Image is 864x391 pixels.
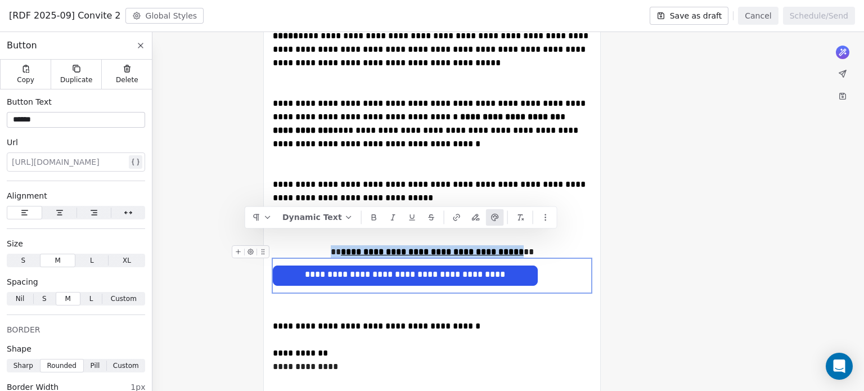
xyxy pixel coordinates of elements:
span: Spacing [7,276,38,287]
span: L [89,294,93,304]
span: S [42,294,47,304]
div: BORDER [7,324,145,335]
span: Sharp [13,361,33,371]
button: Global Styles [125,8,204,24]
span: XL [123,255,131,266]
span: Alignment [7,190,47,201]
span: Button Text [7,96,52,107]
span: Pill [90,361,100,371]
button: Save as draft [650,7,729,25]
span: [RDF 2025-09] Convite 2 [9,9,121,23]
button: Schedule/Send [783,7,855,25]
span: Copy [17,75,34,84]
span: Url [7,137,18,148]
span: Nil [16,294,25,304]
button: Cancel [738,7,778,25]
span: Custom [111,294,137,304]
span: S [21,255,26,266]
span: L [90,255,94,266]
span: Shape [7,343,31,354]
button: Dynamic Text [278,209,358,226]
span: Custom [113,361,139,371]
span: Button [7,39,37,52]
span: Duplicate [60,75,92,84]
span: Delete [116,75,138,84]
span: Size [7,238,23,249]
div: Open Intercom Messenger [826,353,853,380]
